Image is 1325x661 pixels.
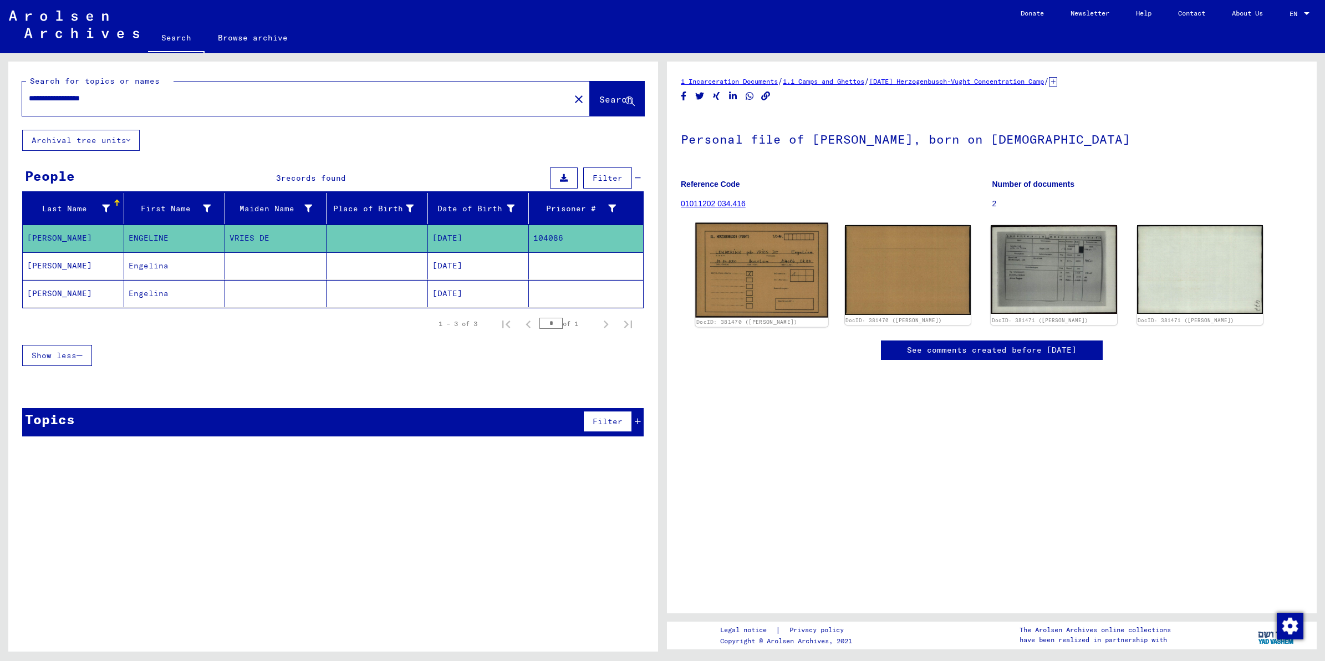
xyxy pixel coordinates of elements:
a: 1.1 Camps and Ghettos [783,77,864,85]
div: | [720,624,857,636]
button: Filter [583,167,632,189]
div: First Name [129,200,225,217]
div: People [25,166,75,186]
a: DocID: 381471 ([PERSON_NAME]) [992,317,1088,323]
button: Share on LinkedIn [727,89,739,103]
mat-cell: [PERSON_NAME] [23,280,124,307]
img: Change consent [1277,613,1303,639]
div: Date of Birth [432,203,515,215]
div: Last Name [27,203,110,215]
mat-label: Search for topics or names [30,76,160,86]
span: EN [1290,10,1302,18]
a: Search [148,24,205,53]
mat-header-cell: Place of Birth [327,193,428,224]
span: Filter [593,173,623,183]
button: Previous page [517,313,539,335]
b: Reference Code [681,180,740,189]
div: Date of Birth [432,200,529,217]
span: records found [281,173,346,183]
mat-icon: close [572,93,585,106]
button: Archival tree units [22,130,140,151]
a: DocID: 381470 ([PERSON_NAME]) [696,319,798,326]
div: of 1 [539,318,595,329]
img: 001.jpg [695,223,828,318]
button: Copy link [760,89,772,103]
mat-cell: 104086 [529,225,643,252]
a: [DATE] Herzogenbusch-Vught Concentration Camp [869,77,1044,85]
button: Share on Twitter [694,89,706,103]
div: Prisoner # [533,203,616,215]
mat-header-cell: Date of Birth [428,193,529,224]
mat-cell: [DATE] [428,280,529,307]
span: Search [599,94,633,105]
mat-cell: [DATE] [428,225,529,252]
mat-header-cell: Prisoner # [529,193,643,224]
div: Topics [25,409,75,429]
span: / [864,76,869,86]
span: Filter [593,416,623,426]
span: Show less [32,350,77,360]
mat-cell: [PERSON_NAME] [23,225,124,252]
p: The Arolsen Archives online collections [1020,625,1171,635]
p: Copyright © Arolsen Archives, 2021 [720,636,857,646]
button: Share on Facebook [678,89,690,103]
a: 01011202 034.416 [681,199,746,208]
img: Arolsen_neg.svg [9,11,139,38]
mat-cell: [DATE] [428,252,529,279]
img: 002.jpg [845,225,971,315]
p: have been realized in partnership with [1020,635,1171,645]
mat-header-cell: Last Name [23,193,124,224]
button: Clear [568,88,590,110]
button: Show less [22,345,92,366]
img: yv_logo.png [1256,621,1297,649]
a: Browse archive [205,24,301,51]
span: / [1044,76,1049,86]
img: 002.jpg [1137,225,1263,314]
mat-cell: [PERSON_NAME] [23,252,124,279]
p: 2 [992,198,1303,210]
h1: Personal file of [PERSON_NAME], born on [DEMOGRAPHIC_DATA] [681,114,1303,162]
mat-cell: ENGELINE [124,225,226,252]
button: Next page [595,313,617,335]
button: Filter [583,411,632,432]
a: Privacy policy [781,624,857,636]
div: 1 – 3 of 3 [439,319,477,329]
div: Place of Birth [331,200,427,217]
a: 1 Incarceration Documents [681,77,778,85]
button: Share on WhatsApp [744,89,756,103]
span: / [778,76,783,86]
div: First Name [129,203,211,215]
mat-cell: Engelina [124,280,226,307]
button: Search [590,82,644,116]
mat-cell: Engelina [124,252,226,279]
button: First page [495,313,517,335]
a: DocID: 381471 ([PERSON_NAME]) [1138,317,1234,323]
button: Last page [617,313,639,335]
b: Number of documents [992,180,1075,189]
a: See comments created before [DATE] [907,344,1077,356]
mat-header-cell: Maiden Name [225,193,327,224]
div: Maiden Name [230,203,312,215]
div: Maiden Name [230,200,326,217]
a: Legal notice [720,624,776,636]
a: DocID: 381470 ([PERSON_NAME]) [845,317,942,323]
div: Prisoner # [533,200,630,217]
mat-header-cell: First Name [124,193,226,224]
button: Share on Xing [711,89,722,103]
img: 001.jpg [991,225,1117,314]
div: Last Name [27,200,124,217]
div: Place of Birth [331,203,414,215]
span: 3 [276,173,281,183]
mat-cell: VRIES DE [225,225,327,252]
